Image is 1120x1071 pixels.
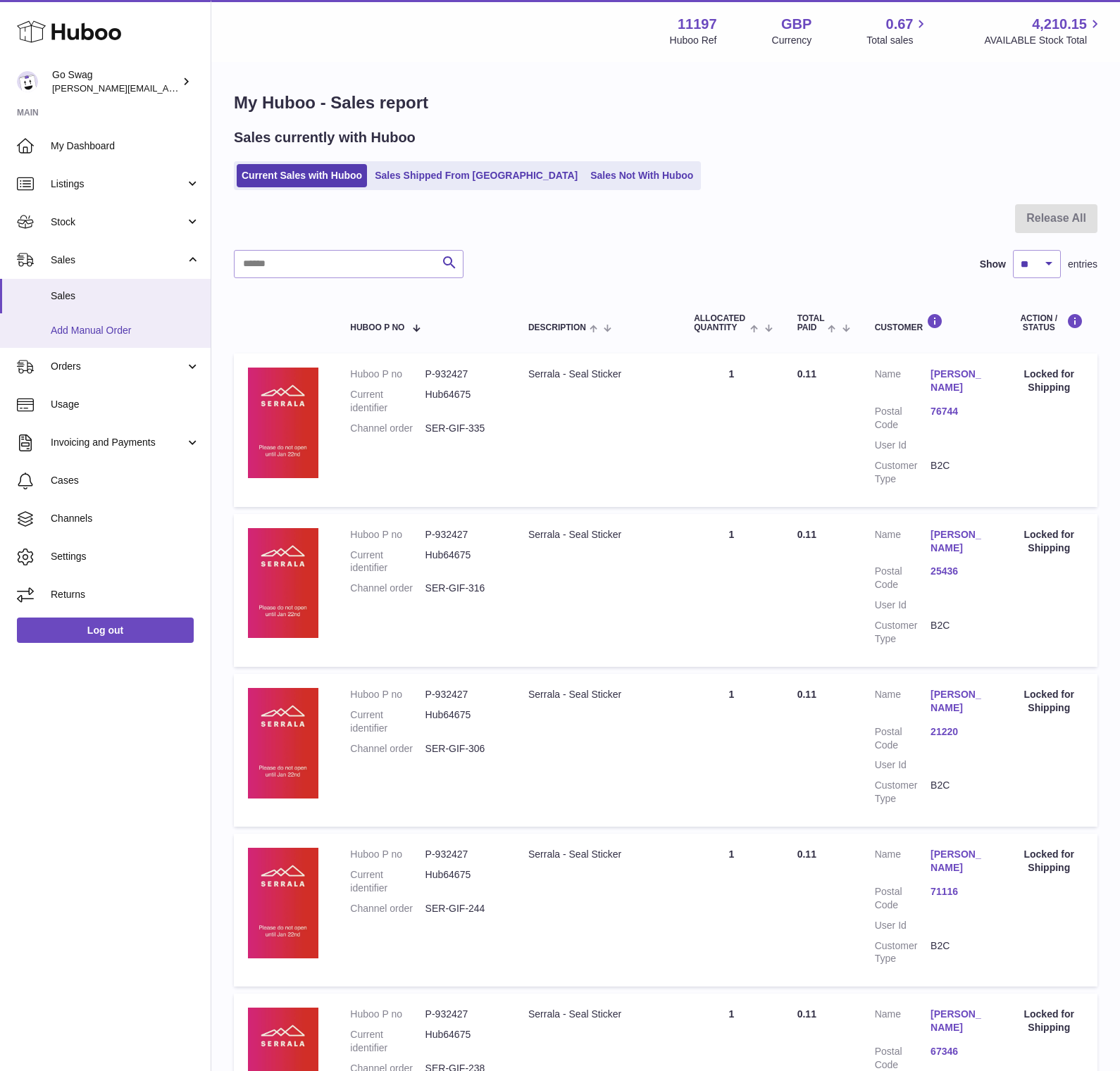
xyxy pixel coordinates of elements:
[585,164,698,187] a: Sales Not With Huboo
[425,868,500,895] dd: Hub64675
[875,599,931,612] dt: User Id
[17,618,194,643] a: Log out
[425,422,500,435] dd: SER-GIF-335
[425,902,500,915] dd: SER-GIF-244
[350,742,425,756] dt: Channel order
[51,289,200,303] span: Sales
[51,324,200,337] span: Add Manual Order
[248,848,318,958] img: 111971705051469.png
[528,688,666,701] div: Serrala - Seal Sticker
[781,15,811,34] strong: GBP
[350,388,425,415] dt: Current identifier
[52,68,179,95] div: Go Swag
[875,405,931,432] dt: Postal Code
[52,82,282,94] span: [PERSON_NAME][EMAIL_ADDRESS][DOMAIN_NAME]
[350,868,425,895] dt: Current identifier
[528,323,586,332] span: Description
[875,439,931,452] dt: User Id
[866,15,929,47] a: 0.67 Total sales
[931,619,986,646] dd: B2C
[670,34,717,47] div: Huboo Ref
[866,34,929,47] span: Total sales
[931,885,986,898] a: 71116
[931,459,986,486] dd: B2C
[931,939,986,966] dd: B2C
[875,919,931,932] dt: User Id
[772,34,812,47] div: Currency
[425,688,500,701] dd: P-932427
[51,360,185,373] span: Orders
[931,848,986,875] a: [PERSON_NAME]
[1068,258,1097,271] span: entries
[425,368,500,381] dd: P-932427
[797,529,816,540] span: 0.11
[931,725,986,739] a: 21220
[1032,15,1087,34] span: 4,210.15
[248,528,318,639] img: 111971705051469.png
[51,588,200,601] span: Returns
[1015,1008,1083,1034] div: Locked for Shipping
[931,688,986,715] a: [PERSON_NAME]
[425,582,500,595] dd: SER-GIF-316
[931,528,986,555] a: [PERSON_NAME]
[370,164,583,187] a: Sales Shipped From [GEOGRAPHIC_DATA]
[425,1008,500,1021] dd: P-932427
[875,565,931,591] dt: Postal Code
[875,848,931,878] dt: Name
[680,674,783,827] td: 1
[51,398,200,411] span: Usage
[350,1008,425,1021] dt: Huboo P no
[984,34,1103,47] span: AVAILABLE Stock Total
[528,1008,666,1021] div: Serrala - Seal Sticker
[51,550,200,563] span: Settings
[678,15,717,34] strong: 11197
[931,565,986,578] a: 25436
[875,619,931,646] dt: Customer Type
[875,758,931,772] dt: User Id
[797,368,816,380] span: 0.11
[875,688,931,718] dt: Name
[425,388,500,415] dd: Hub64675
[17,71,38,92] img: leigh@goswag.com
[528,848,666,861] div: Serrala - Seal Sticker
[248,688,318,798] img: 111971705051469.png
[425,848,500,861] dd: P-932427
[1015,368,1083,394] div: Locked for Shipping
[350,323,404,332] span: Huboo P no
[350,582,425,595] dt: Channel order
[350,368,425,381] dt: Huboo P no
[350,848,425,861] dt: Huboo P no
[350,422,425,435] dt: Channel order
[680,514,783,667] td: 1
[425,708,500,735] dd: Hub64675
[797,689,816,700] span: 0.11
[237,164,367,187] a: Current Sales with Huboo
[875,368,931,398] dt: Name
[51,436,185,449] span: Invoicing and Payments
[875,459,931,486] dt: Customer Type
[980,258,1006,271] label: Show
[875,939,931,966] dt: Customer Type
[875,779,931,806] dt: Customer Type
[425,742,500,756] dd: SER-GIF-306
[1015,688,1083,715] div: Locked for Shipping
[797,1008,816,1020] span: 0.11
[797,848,816,860] span: 0.11
[931,1045,986,1058] a: 67346
[1015,313,1083,332] div: Action / Status
[51,177,185,191] span: Listings
[931,405,986,418] a: 76744
[425,528,500,541] dd: P-932427
[51,512,200,525] span: Channels
[680,353,783,506] td: 1
[875,528,931,558] dt: Name
[350,1028,425,1055] dt: Current identifier
[931,779,986,806] dd: B2C
[931,1008,986,1034] a: [PERSON_NAME]
[875,885,931,912] dt: Postal Code
[234,128,416,147] h2: Sales currently with Huboo
[51,139,200,153] span: My Dashboard
[248,368,318,478] img: 111971705051469.png
[984,15,1103,47] a: 4,210.15 AVAILABLE Stock Total
[875,1008,931,1038] dt: Name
